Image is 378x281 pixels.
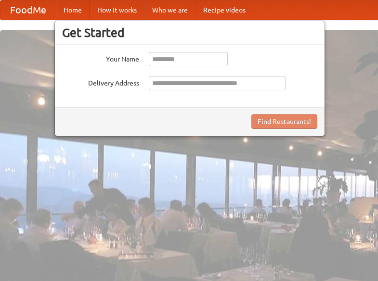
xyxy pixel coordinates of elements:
[62,76,139,88] label: Delivery Address
[90,0,144,20] a: How it works
[251,114,317,129] button: Find Restaurants!
[144,0,196,20] a: Who we are
[196,0,253,20] a: Recipe videos
[56,0,90,20] a: Home
[62,25,317,40] h3: Get Started
[0,0,56,20] a: FoodMe
[62,52,139,64] label: Your Name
